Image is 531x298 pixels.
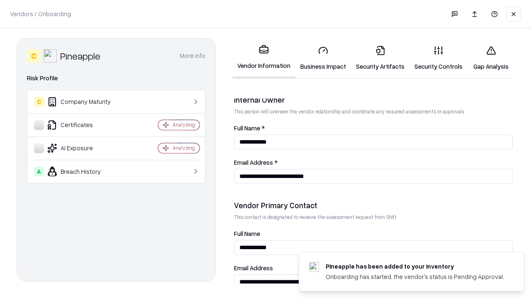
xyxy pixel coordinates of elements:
div: Company Maturity [34,97,133,107]
div: C [34,97,44,107]
div: Pineapple has been added to your inventory [326,262,504,271]
img: pineappleenergy.com [309,262,319,272]
div: Pineapple [60,49,100,62]
a: Security Artifacts [351,39,409,77]
a: Gap Analysis [468,39,514,77]
div: Internal Owner [234,95,513,105]
div: C [27,49,40,62]
a: Business Impact [295,39,351,77]
div: Certificates [34,120,133,130]
div: A [34,166,44,176]
p: This person will oversee the vendor relationship and coordinate any required assessments or appro... [234,108,513,115]
label: Email Address [234,265,513,271]
a: Security Controls [409,39,468,77]
label: Full Name * [234,125,513,131]
div: AI Exposure [34,143,133,153]
a: Vendor Information [232,38,295,78]
div: Analyzing [173,144,195,151]
div: Breach History [34,166,133,176]
div: Vendor Primary Contact [234,200,513,210]
img: Pineapple [44,49,57,62]
p: Vendors / Onboarding [10,10,71,18]
button: More info [180,48,205,63]
div: Risk Profile [27,73,205,83]
div: Analyzing [173,121,195,128]
div: Onboarding has started, the vendor's status is Pending Approval. [326,272,504,281]
p: This contact is designated to receive the assessment request from Shift [234,214,513,221]
label: Email Address * [234,159,513,166]
label: Full Name [234,231,513,237]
